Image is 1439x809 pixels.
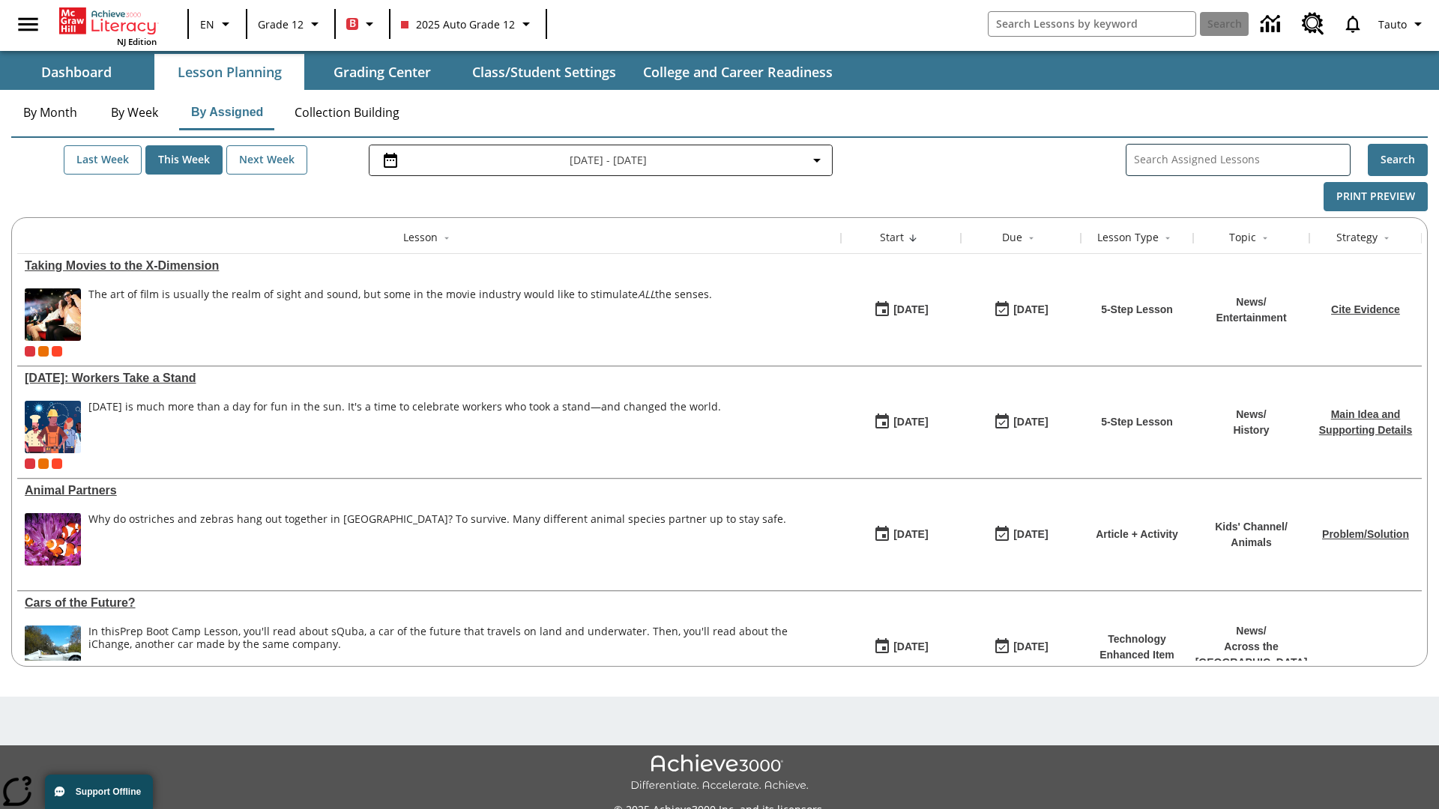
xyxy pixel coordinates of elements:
[25,401,81,453] img: A banner with a blue background shows an illustrated row of diverse men and women dressed in clot...
[117,36,157,47] span: NJ Edition
[989,633,1053,661] button: 08/01/26: Last day the lesson can be accessed
[25,596,833,610] div: Cars of the Future?
[25,288,81,341] img: Panel in front of the seats sprays water mist to the happy audience at a 4DX-equipped theater.
[1013,637,1048,656] div: [DATE]
[25,625,81,678] img: High-tech automobile treading water.
[25,372,833,385] a: Labor Day: Workers Take a Stand, Lessons
[25,484,833,497] div: Animal Partners
[145,145,223,175] button: This Week
[258,16,304,32] span: Grade 12
[989,521,1053,549] button: 06/30/26: Last day the lesson can be accessed
[88,513,786,566] span: Why do ostriches and zebras hang out together in Africa? To survive. Many different animal specie...
[88,288,712,341] div: The art of film is usually the realm of sight and sound, but some in the movie industry would lik...
[88,625,833,678] div: In this Prep Boot Camp Lesson, you'll read about sQuba, a car of the future that travels on land ...
[630,754,809,793] img: Achieve3000 Differentiate Accelerate Achieve
[1216,310,1286,326] p: Entertainment
[340,10,384,37] button: Boost Class color is red. Change class color
[893,637,928,656] div: [DATE]
[154,54,304,90] button: Lesson Planning
[97,94,172,130] button: By Week
[88,288,712,301] p: The art of film is usually the realm of sight and sound, but some in the movie industry would lik...
[25,372,833,385] div: Labor Day: Workers Take a Stand
[6,2,50,46] button: Open side menu
[25,346,35,357] div: Current Class
[869,521,933,549] button: 07/07/25: First time the lesson was available
[808,151,826,169] svg: Collapse Date Range Filter
[631,54,845,90] button: College and Career Readiness
[989,12,1195,36] input: search field
[1195,639,1308,670] p: Across the [GEOGRAPHIC_DATA]
[1,54,151,90] button: Dashboard
[1331,303,1400,315] a: Cite Evidence
[307,54,457,90] button: Grading Center
[88,513,786,526] div: Why do ostriches and zebras hang out together in [GEOGRAPHIC_DATA]? To survive. Many different an...
[893,300,928,319] div: [DATE]
[25,458,35,469] div: Current Class
[570,152,647,168] span: [DATE] - [DATE]
[1233,422,1269,438] p: History
[460,54,628,90] button: Class/Student Settings
[11,94,89,130] button: By Month
[1322,528,1409,540] a: Problem/Solution
[904,229,922,247] button: Sort
[64,145,142,175] button: Last Week
[200,16,214,32] span: EN
[893,525,928,544] div: [DATE]
[59,6,157,36] a: Home
[88,401,721,453] div: Labor Day is much more than a day for fun in the sun. It's a time to celebrate workers who took a...
[1134,149,1350,171] input: Search Assigned Lessons
[1368,144,1428,176] button: Search
[226,145,307,175] button: Next Week
[1096,527,1178,542] p: Article + Activity
[1336,230,1378,245] div: Strategy
[252,10,330,37] button: Grade: Grade 12, Select a grade
[38,346,49,357] div: OL 2025 Auto Grade 12
[1252,4,1293,45] a: Data Center
[1256,229,1274,247] button: Sort
[52,458,62,469] div: Test 1
[179,94,275,130] button: By Assigned
[25,484,833,497] a: Animal Partners, Lessons
[59,4,157,47] div: Home
[1013,525,1048,544] div: [DATE]
[25,259,833,273] a: Taking Movies to the X-Dimension, Lessons
[1002,230,1022,245] div: Due
[869,633,933,661] button: 07/01/25: First time the lesson was available
[283,94,411,130] button: Collection Building
[1101,414,1173,430] p: 5-Step Lesson
[1101,302,1173,318] p: 5-Step Lesson
[193,10,241,37] button: Language: EN, Select a language
[1159,229,1177,247] button: Sort
[25,596,833,610] a: Cars of the Future? , Lessons
[395,10,541,37] button: Class: 2025 Auto Grade 12, Select your class
[1229,230,1256,245] div: Topic
[1216,294,1286,310] p: News /
[1022,229,1040,247] button: Sort
[1097,230,1159,245] div: Lesson Type
[1378,229,1396,247] button: Sort
[38,458,49,469] span: OL 2025 Auto Grade 12
[1013,300,1048,319] div: [DATE]
[1324,182,1428,211] button: Print Preview
[1195,623,1308,639] p: News /
[1013,413,1048,431] div: [DATE]
[869,296,933,324] button: 08/18/25: First time the lesson was available
[375,151,826,169] button: Select the date range menu item
[349,14,356,33] span: B
[403,230,438,245] div: Lesson
[1319,408,1412,436] a: Main Idea and Supporting Details
[893,413,928,431] div: [DATE]
[989,408,1053,437] button: 06/30/26: Last day the lesson can be accessed
[88,624,788,651] testabrev: Prep Boot Camp Lesson, you'll read about sQuba, a car of the future that travels on land and unde...
[880,230,904,245] div: Start
[52,346,62,357] div: Test 1
[438,229,456,247] button: Sort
